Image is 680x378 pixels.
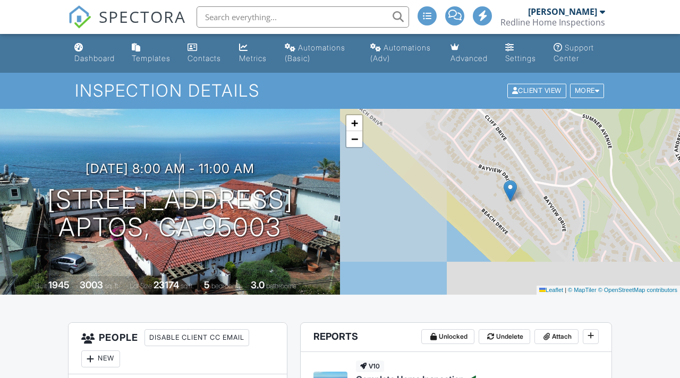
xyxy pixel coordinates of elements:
[74,54,115,63] div: Dashboard
[204,279,210,290] div: 5
[130,282,152,290] span: Lot Size
[346,115,362,131] a: Zoom in
[47,186,293,242] h1: [STREET_ADDRESS] Aptos, CA 95003
[565,287,566,293] span: |
[181,282,194,290] span: sq.ft.
[81,350,120,367] div: New
[154,279,179,290] div: 23174
[507,84,566,98] div: Client View
[235,38,273,68] a: Metrics
[68,5,91,29] img: The Best Home Inspection Software - Spectora
[188,54,221,63] div: Contacts
[68,14,186,37] a: SPECTORA
[501,38,541,68] a: Settings
[549,38,610,68] a: Support Center
[346,131,362,147] a: Zoom out
[370,43,431,63] div: Automations (Adv)
[183,38,226,68] a: Contacts
[505,54,536,63] div: Settings
[280,38,357,68] a: Automations (Basic)
[570,84,605,98] div: More
[539,287,563,293] a: Leaflet
[132,54,171,63] div: Templates
[239,54,267,63] div: Metrics
[99,5,186,28] span: SPECTORA
[446,38,492,68] a: Advanced
[528,6,597,17] div: [PERSON_NAME]
[127,38,175,68] a: Templates
[568,287,597,293] a: © MapTiler
[251,279,265,290] div: 3.0
[366,38,438,68] a: Automations (Advanced)
[86,161,254,176] h3: [DATE] 8:00 am - 11:00 am
[504,180,517,202] img: Marker
[35,282,47,290] span: Built
[450,54,488,63] div: Advanced
[80,279,103,290] div: 3003
[105,282,120,290] span: sq. ft.
[70,38,119,68] a: Dashboard
[554,43,594,63] div: Support Center
[506,86,569,94] a: Client View
[500,17,605,28] div: Redline Home Inspections
[144,329,249,346] div: Disable Client CC Email
[598,287,677,293] a: © OpenStreetMap contributors
[75,81,605,100] h1: Inspection Details
[211,282,241,290] span: bedrooms
[351,116,358,130] span: +
[351,132,358,145] span: −
[266,282,296,290] span: bathrooms
[285,43,345,63] div: Automations (Basic)
[69,323,287,374] h3: People
[48,279,70,290] div: 1945
[197,6,409,28] input: Search everything...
